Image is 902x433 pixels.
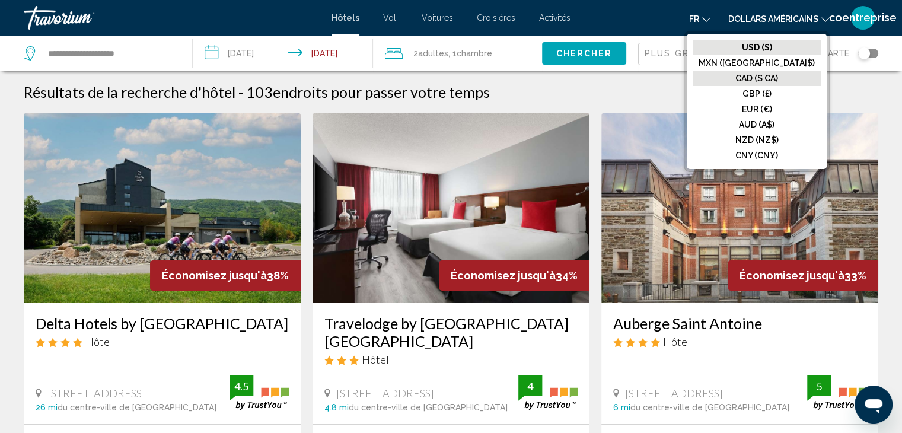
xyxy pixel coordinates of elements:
[601,113,878,303] img: Hotel image
[24,83,235,101] h1: Résultats de la recherche d'hôtel
[24,113,301,303] img: Hotel image
[625,387,723,400] span: [STREET_ADDRESS]
[630,403,789,412] span: du centre-ville de [GEOGRAPHIC_DATA]
[663,335,690,348] span: Hôtel
[273,83,490,101] span: endroits pour passer votre temps
[613,335,866,348] div: 4 star Hotel
[439,260,589,291] div: 34%
[238,83,243,101] span: -
[855,386,893,424] iframe: Bouton de lancement de la fenêtre de messagerie
[324,314,578,350] a: Travelodge by [GEOGRAPHIC_DATA] [GEOGRAPHIC_DATA]
[807,379,831,393] div: 5
[47,387,145,400] span: [STREET_ADDRESS]
[807,375,866,410] img: trustyou-badge.svg
[742,89,772,98] font: GBP (£)
[539,13,570,23] a: Activités
[740,269,844,282] span: Économisez jusqu'à
[693,148,821,163] button: CNY (CN¥)
[693,132,821,148] button: NZD (NZ$)
[162,269,267,282] span: Économisez jusqu'à
[728,14,818,24] font: dollars américains
[693,101,821,117] button: EUR (€)
[336,387,434,400] span: [STREET_ADDRESS]
[739,120,774,129] font: AUD (A$)
[693,86,821,101] button: GBP (£)
[645,49,786,58] span: Plus grandes économies
[332,13,359,23] a: Hôtels
[693,55,821,71] button: MXN ([GEOGRAPHIC_DATA]$)
[728,260,878,291] div: 33%
[556,49,612,59] span: Chercher
[193,36,374,71] button: Check-in date: Sep 26, 2025 Check-out date: Sep 28, 2025
[847,5,878,30] button: Menu utilisateur
[518,375,578,410] img: trustyou-badge.svg
[735,151,778,160] font: CNY (CN¥)
[693,117,821,132] button: AUD (A$)
[36,403,58,412] span: 26 mi
[349,403,508,412] span: du centre-ville de [GEOGRAPHIC_DATA]
[230,379,253,393] div: 4.5
[457,49,492,58] span: Chambre
[735,135,779,145] font: NZD (NZ$)
[742,43,772,52] font: USD ($)
[418,49,448,58] span: Adultes
[693,40,821,55] button: USD ($)
[829,11,897,24] font: coentreprise
[849,48,878,59] button: Toggle map
[36,314,289,332] a: Delta Hotels by [GEOGRAPHIC_DATA]
[518,379,542,393] div: 4
[742,104,772,114] font: EUR (€)
[413,45,448,62] span: 2
[150,260,301,291] div: 38%
[728,10,830,27] button: Changer de devise
[613,314,866,332] a: Auberge Saint Antoine
[477,13,515,23] a: Croisières
[448,45,492,62] span: , 1
[58,403,216,412] span: du centre-ville de [GEOGRAPHIC_DATA]
[699,58,815,68] font: MXN ([GEOGRAPHIC_DATA]$)
[246,83,490,101] h2: 103
[693,71,821,86] button: CAD ($ CA)
[313,113,589,303] img: Hotel image
[689,14,699,24] font: fr
[36,335,289,348] div: 4 star Hotel
[822,45,849,62] span: Carte
[85,335,113,348] span: Hôtel
[383,13,398,23] a: Vol.
[324,353,578,366] div: 3 star Hotel
[735,74,778,83] font: CAD ($ CA)
[373,36,542,71] button: Travelers: 2 adults, 0 children
[230,375,289,410] img: trustyou-badge.svg
[324,403,349,412] span: 4.8 mi
[422,13,453,23] a: Voitures
[542,42,626,64] button: Chercher
[362,353,389,366] span: Hôtel
[613,403,630,412] span: 6 mi
[689,10,710,27] button: Changer de langue
[645,49,715,59] mat-select: Sort by
[24,6,320,30] a: Travorium
[451,269,556,282] span: Économisez jusqu'à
